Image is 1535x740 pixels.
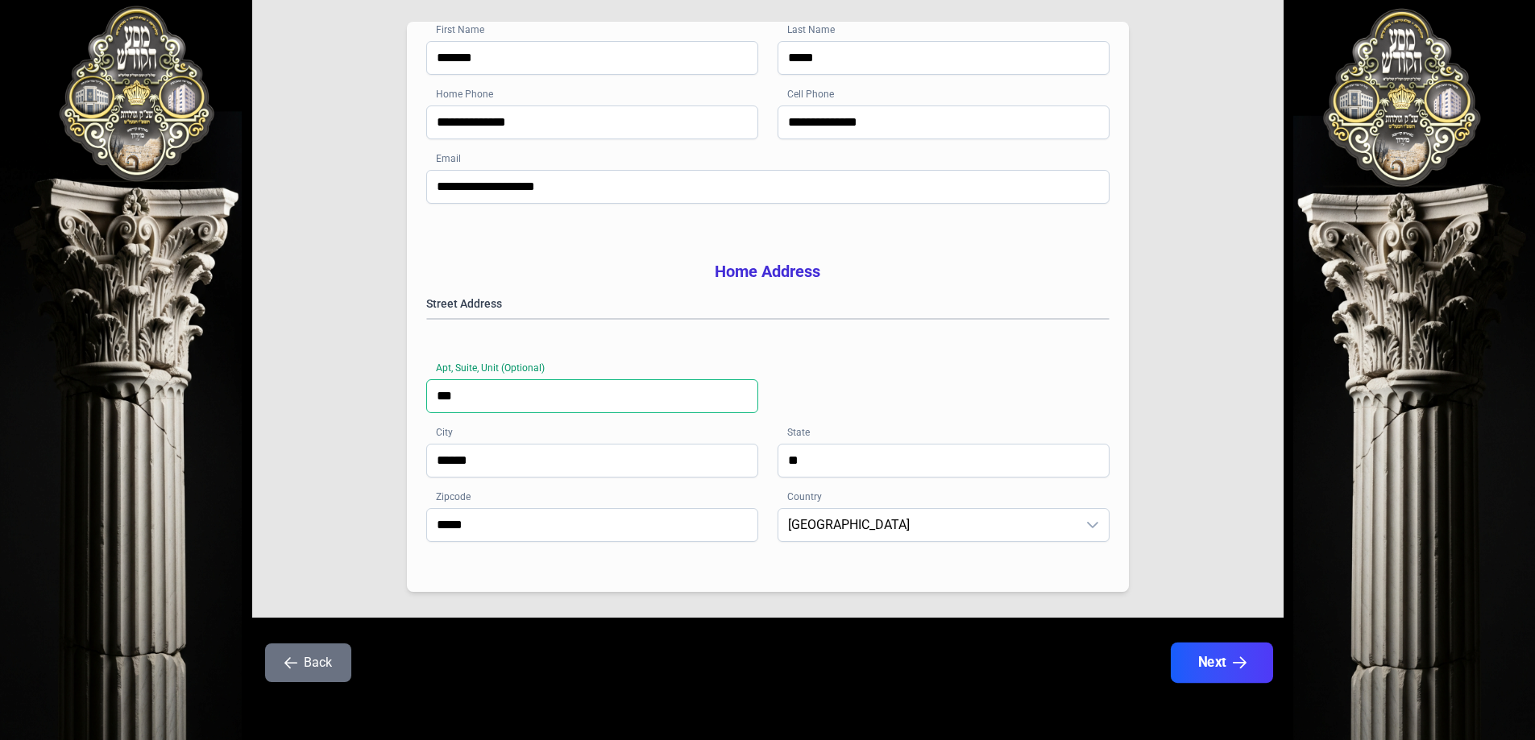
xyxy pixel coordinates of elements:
h3: Home Address [426,260,1110,283]
div: dropdown trigger [1077,509,1109,541]
span: United States [778,509,1077,541]
button: Next [1170,643,1272,683]
label: Street Address [426,296,1110,312]
button: Back [265,643,351,682]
